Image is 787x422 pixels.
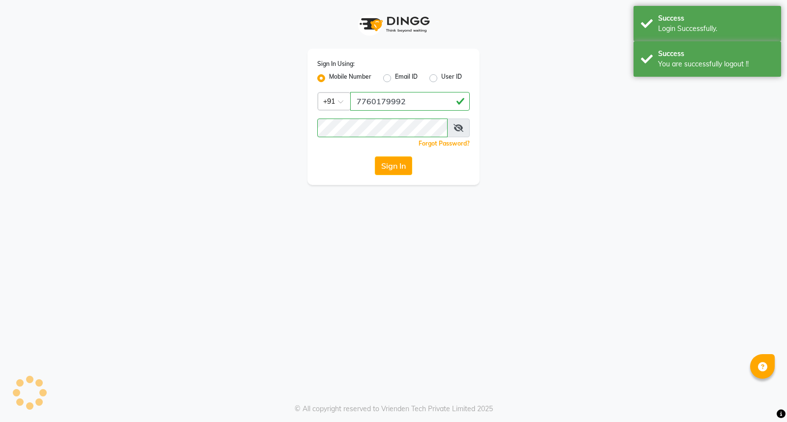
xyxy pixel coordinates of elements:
label: Sign In Using: [317,60,355,68]
div: Login Successfully. [658,24,774,34]
label: Email ID [395,72,418,84]
input: Username [317,119,448,137]
label: Mobile Number [329,72,371,84]
div: Success [658,13,774,24]
div: You are successfully logout !! [658,59,774,69]
a: Forgot Password? [419,140,470,147]
div: Success [658,49,774,59]
img: logo1.svg [354,10,433,39]
button: Sign In [375,156,412,175]
label: User ID [441,72,462,84]
input: Username [350,92,470,111]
